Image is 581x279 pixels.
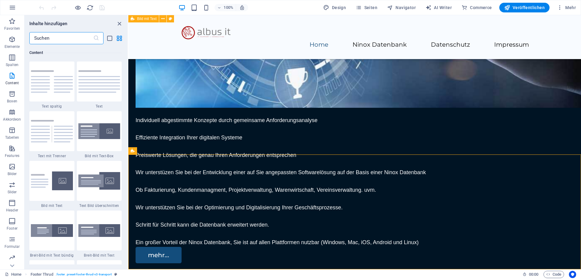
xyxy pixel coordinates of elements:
span: : [533,272,534,277]
h6: Content [29,49,122,56]
span: Veröffentlichen [504,5,545,11]
img: text-with-separator.svg [31,120,73,142]
div: Design (Strg+Alt+Y) [321,3,348,12]
p: Formular [5,244,20,249]
div: Bild mit Text-Box [77,111,122,158]
p: Header [6,208,18,213]
a: Klick, um Auswahl aufzuheben. Doppelklick öffnet Seitenverwaltung [5,271,21,278]
button: close panel [116,20,123,27]
span: Code [546,271,561,278]
h6: Session-Zeit [523,271,539,278]
span: . footer .preset-footer-thrud-v3-transport [56,271,112,278]
span: 00 00 [529,271,538,278]
button: Usercentrics [569,271,576,278]
input: Suchen [29,32,93,44]
p: Akkordeon [3,117,21,122]
nav: breadcrumb [31,271,117,278]
img: text-in-columns.svg [31,70,73,93]
span: AI Writer [425,5,452,11]
img: image-with-text-box.svg [78,123,120,139]
p: Boxen [7,99,17,104]
div: Text spaltig [29,61,74,109]
div: Bild mit Text [29,161,74,208]
p: Bilder [8,171,17,176]
button: Commerce [459,3,494,12]
div: Breit-Bild mit Text [77,211,122,258]
div: Breit-Bild mit Text bündig [29,211,74,258]
div: Text Bild überschnitten [77,161,122,208]
button: Klicke hier, um den Vorschau-Modus zu verlassen [74,4,81,11]
span: Breit-Bild mit Text bündig [29,253,74,258]
p: Footer [7,226,18,231]
span: Text spaltig [29,104,74,109]
button: Code [543,271,564,278]
img: text-image-overlap.svg [78,172,120,190]
button: Design [321,3,348,12]
p: Slider [8,190,17,194]
span: Navigator [387,5,416,11]
button: reload [86,4,94,11]
span: Bild mit Text [29,203,74,208]
span: Bild mit Text [137,17,156,21]
p: Favoriten [4,26,20,31]
i: Bei Größenänderung Zoomstufe automatisch an das gewählte Gerät anpassen. [239,5,245,10]
button: grid-view [116,35,123,42]
img: text-with-image-v4.svg [31,171,73,190]
button: AI Writer [423,3,454,12]
div: Text [77,61,122,109]
button: 100% [215,4,236,11]
button: Seiten [353,3,380,12]
i: Dieses Element ist ein anpassbares Preset [114,273,117,276]
span: Commerce [461,5,492,11]
span: Design [323,5,346,11]
img: text.svg [78,70,120,93]
p: Content [5,81,19,85]
p: Features [5,153,19,158]
button: Navigator [385,3,418,12]
p: Tabellen [5,135,19,140]
button: Mehr [554,3,578,12]
button: Veröffentlichen [499,3,550,12]
img: wide-image-with-text.svg [78,224,120,237]
span: Mehr [557,5,576,11]
span: Text [77,104,122,109]
p: Spalten [6,62,18,67]
span: Text mit Trenner [29,154,74,158]
span: Bild mit Text-Box [77,154,122,158]
img: wide-image-with-text-aligned.svg [31,224,73,237]
span: Seiten [356,5,377,11]
h6: Inhalte hinzufügen [29,20,67,27]
div: Text mit Trenner [29,111,74,158]
p: Elemente [5,44,20,49]
span: Klick zum Auswählen. Doppelklick zum Bearbeiten [31,271,53,278]
span: Breit-Bild mit Text [77,253,122,258]
i: Seite neu laden [87,4,94,11]
h6: 100% [224,4,233,11]
button: list-view [106,35,113,42]
span: Text Bild überschnitten [77,203,122,208]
